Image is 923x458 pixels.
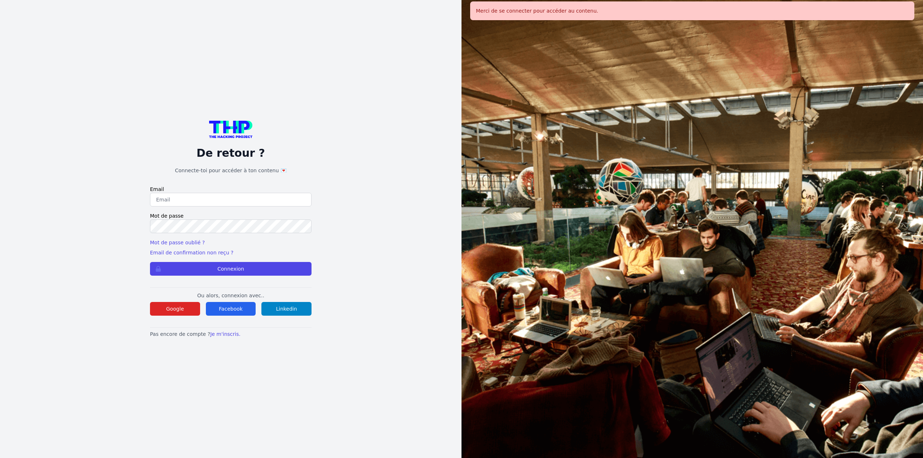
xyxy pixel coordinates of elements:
a: Je m'inscris. [210,331,240,337]
button: Linkedin [261,302,312,316]
p: De retour ? [150,147,312,160]
button: Google [150,302,200,316]
button: Connexion [150,262,312,276]
label: Mot de passe [150,212,312,219]
button: Facebook [206,302,256,316]
a: Mot de passe oublié ? [150,240,205,245]
h1: Connecte-toi pour accéder à ton contenu 💌 [150,167,312,174]
a: Email de confirmation non reçu ? [150,250,233,255]
img: logo [209,121,252,138]
p: Pas encore de compte ? [150,330,312,338]
p: Ou alors, connexion avec.. [150,292,312,299]
input: Email [150,193,312,206]
div: Merci de se connecter pour accéder au contenu. [470,1,914,20]
label: Email [150,186,312,193]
